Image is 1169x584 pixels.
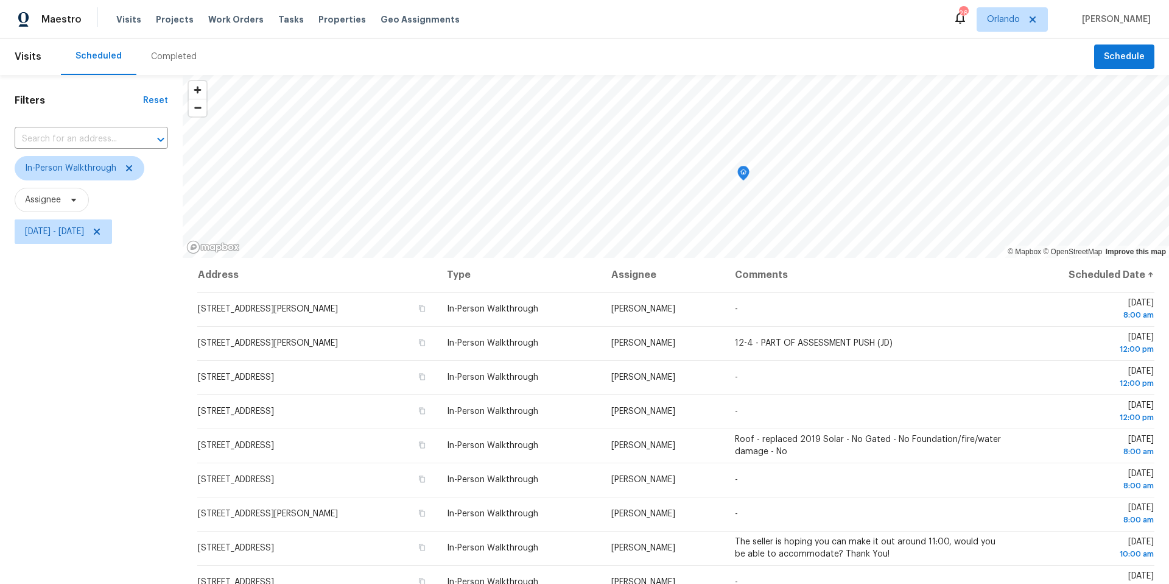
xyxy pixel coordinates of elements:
span: In-Person Walkthrough [447,510,538,518]
span: In-Person Walkthrough [447,339,538,347]
button: Zoom out [189,99,206,116]
span: Geo Assignments [381,13,460,26]
th: Address [197,258,437,292]
span: [STREET_ADDRESS] [198,441,274,450]
div: 12:00 pm [1022,343,1154,355]
div: Completed [151,51,197,63]
span: [DATE] [1022,504,1154,526]
div: Reset [143,94,168,107]
div: Map marker [665,258,678,277]
button: Copy Address [416,440,427,450]
span: Properties [318,13,366,26]
span: [DATE] [1022,469,1154,492]
span: Maestro [41,13,82,26]
div: 26 [959,7,967,20]
span: [DATE] [1022,435,1154,458]
button: Copy Address [416,474,427,485]
div: 8:00 am [1022,309,1154,321]
div: 12:00 pm [1022,377,1154,390]
span: [PERSON_NAME] [611,407,675,416]
span: [DATE] [1022,401,1154,424]
div: 8:00 am [1022,514,1154,526]
span: In-Person Walkthrough [25,162,116,174]
div: Map marker [737,166,749,185]
button: Copy Address [416,542,427,553]
span: [STREET_ADDRESS][PERSON_NAME] [198,305,338,313]
span: Orlando [987,13,1020,26]
canvas: Map [183,75,1169,258]
button: Zoom in [189,81,206,99]
a: Improve this map [1106,247,1166,256]
a: Mapbox homepage [186,240,240,254]
button: Copy Address [416,371,427,382]
th: Scheduled Date ↑ [1013,258,1154,292]
span: Visits [15,43,41,70]
span: [DATE] - [DATE] [25,226,84,238]
span: In-Person Walkthrough [447,544,538,552]
a: Mapbox [1008,247,1041,256]
a: OpenStreetMap [1043,247,1102,256]
span: The seller is hoping you can make it out around 11:00, would you be able to accommodate? Thank You! [735,538,995,558]
span: Visits [116,13,141,26]
span: [STREET_ADDRESS] [198,544,274,552]
span: - [735,373,738,382]
span: - [735,305,738,313]
button: Copy Address [416,405,427,416]
span: [PERSON_NAME] [611,544,675,552]
span: [STREET_ADDRESS] [198,373,274,382]
h1: Filters [15,94,143,107]
span: Roof - replaced 2019 Solar - No Gated - No Foundation/fire/water damage - No [735,435,1001,456]
span: [PERSON_NAME] [1077,13,1151,26]
span: In-Person Walkthrough [447,305,538,313]
span: [DATE] [1022,333,1154,355]
span: [STREET_ADDRESS] [198,475,274,484]
button: Copy Address [416,303,427,314]
span: [PERSON_NAME] [611,339,675,347]
span: In-Person Walkthrough [447,407,538,416]
th: Comments [725,258,1013,292]
div: 8:00 am [1022,446,1154,458]
span: [PERSON_NAME] [611,441,675,450]
span: Assignee [25,194,61,206]
span: [STREET_ADDRESS] [198,407,274,416]
span: Projects [156,13,194,26]
button: Copy Address [416,337,427,348]
span: [DATE] [1022,367,1154,390]
input: Search for an address... [15,130,134,149]
th: Type [437,258,602,292]
span: [STREET_ADDRESS][PERSON_NAME] [198,339,338,347]
div: 10:00 am [1022,548,1154,560]
span: Work Orders [208,13,264,26]
span: In-Person Walkthrough [447,373,538,382]
span: [STREET_ADDRESS][PERSON_NAME] [198,510,338,518]
span: [PERSON_NAME] [611,373,675,382]
span: [DATE] [1022,538,1154,560]
span: [PERSON_NAME] [611,475,675,484]
span: [PERSON_NAME] [611,510,675,518]
span: - [735,407,738,416]
div: 12:00 pm [1022,411,1154,424]
div: 8:00 am [1022,480,1154,492]
button: Open [152,131,169,148]
span: Schedule [1104,49,1145,65]
span: 12-4 - PART OF ASSESSMENT PUSH (JD) [735,339,893,347]
span: In-Person Walkthrough [447,475,538,484]
button: Schedule [1094,45,1154,69]
button: Copy Address [416,508,427,519]
span: [PERSON_NAME] [611,305,675,313]
span: - [735,475,738,484]
span: - [735,510,738,518]
span: [DATE] [1022,299,1154,321]
div: Scheduled [75,50,122,62]
span: In-Person Walkthrough [447,441,538,450]
th: Assignee [602,258,725,292]
span: Tasks [278,15,304,24]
